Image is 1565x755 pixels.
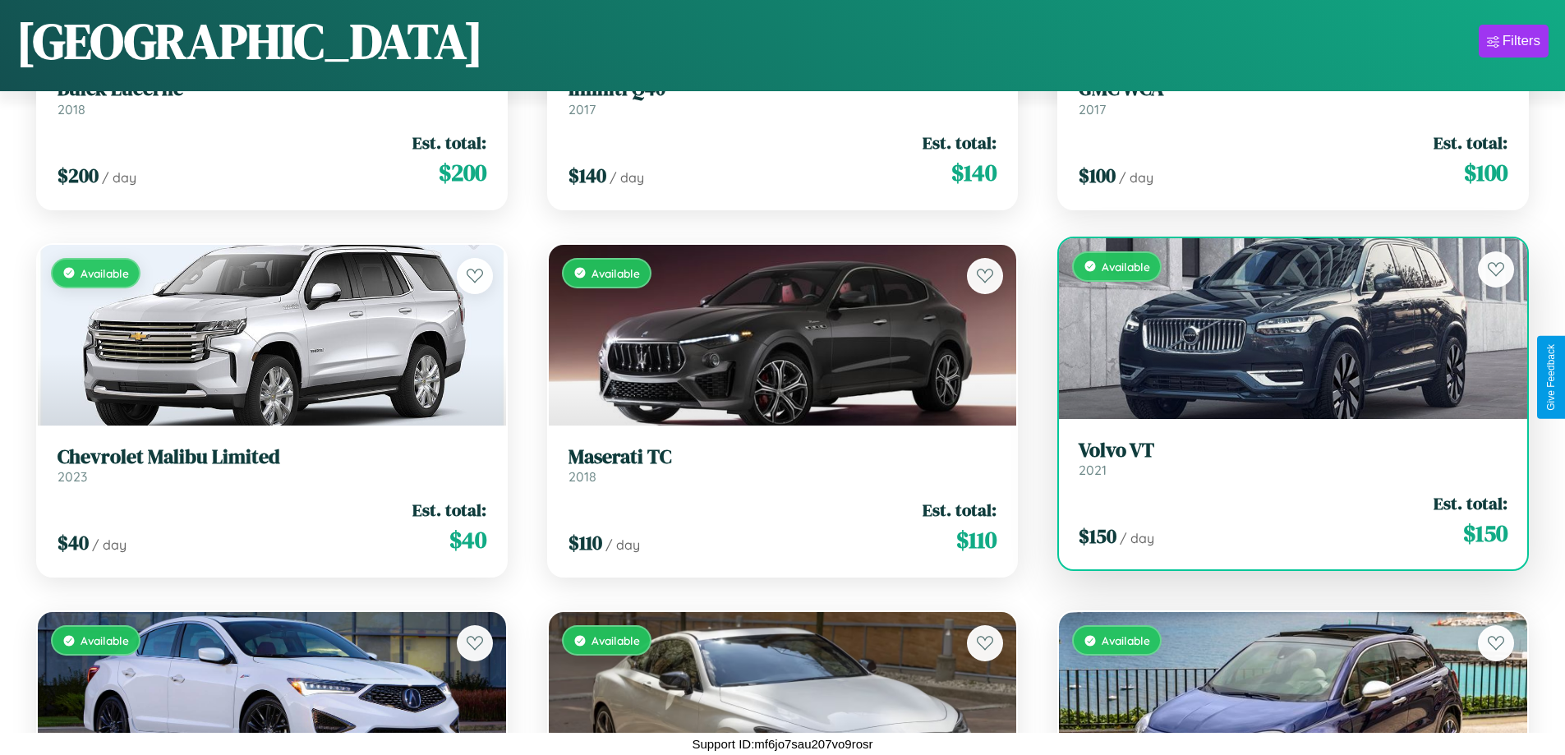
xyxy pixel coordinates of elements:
[16,7,483,75] h1: [GEOGRAPHIC_DATA]
[1120,530,1154,546] span: / day
[1102,260,1150,274] span: Available
[102,169,136,186] span: / day
[1079,77,1507,117] a: GMC WCA2017
[439,156,486,189] span: $ 200
[1079,439,1507,463] h3: Volvo VT
[1503,33,1540,49] div: Filters
[568,77,997,117] a: Infiniti Q402017
[1479,25,1549,58] button: Filters
[58,529,89,556] span: $ 40
[58,468,87,485] span: 2023
[1079,523,1116,550] span: $ 150
[605,536,640,553] span: / day
[568,529,602,556] span: $ 110
[412,131,486,154] span: Est. total:
[1545,344,1557,411] div: Give Feedback
[1463,517,1507,550] span: $ 150
[923,131,997,154] span: Est. total:
[1079,462,1107,478] span: 2021
[610,169,644,186] span: / day
[92,536,127,553] span: / day
[591,633,640,647] span: Available
[568,468,596,485] span: 2018
[449,523,486,556] span: $ 40
[58,445,486,486] a: Chevrolet Malibu Limited2023
[923,498,997,522] span: Est. total:
[951,156,997,189] span: $ 140
[1119,169,1153,186] span: / day
[591,266,640,280] span: Available
[1102,633,1150,647] span: Available
[1434,131,1507,154] span: Est. total:
[568,101,596,117] span: 2017
[1464,156,1507,189] span: $ 100
[568,445,997,469] h3: Maserati TC
[1079,439,1507,479] a: Volvo VT2021
[568,445,997,486] a: Maserati TC2018
[568,162,606,189] span: $ 140
[412,498,486,522] span: Est. total:
[58,445,486,469] h3: Chevrolet Malibu Limited
[1434,491,1507,515] span: Est. total:
[58,101,85,117] span: 2018
[81,266,129,280] span: Available
[58,77,486,117] a: Buick Lucerne2018
[81,633,129,647] span: Available
[692,733,872,755] p: Support ID: mf6jo7sau207vo9rosr
[1079,162,1116,189] span: $ 100
[1079,101,1106,117] span: 2017
[956,523,997,556] span: $ 110
[58,162,99,189] span: $ 200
